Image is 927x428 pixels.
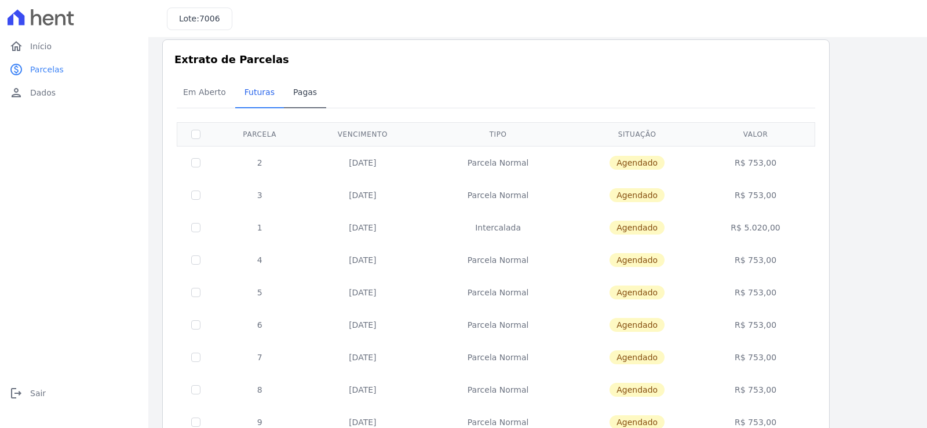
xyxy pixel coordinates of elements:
span: Dados [30,87,56,98]
td: [DATE] [305,374,420,406]
th: Tipo [420,122,576,146]
span: Pagas [286,81,324,104]
a: logoutSair [5,382,144,405]
a: paidParcelas [5,58,144,81]
a: Em Aberto [174,78,235,108]
span: Agendado [610,383,665,397]
td: R$ 753,00 [698,146,812,179]
h3: Extrato de Parcelas [174,52,817,67]
a: homeInício [5,35,144,58]
td: Parcela Normal [420,146,576,179]
span: Agendado [610,156,665,170]
td: Parcela Normal [420,341,576,374]
td: 1 [214,211,305,244]
td: R$ 5.020,00 [698,211,812,244]
a: personDados [5,81,144,104]
td: [DATE] [305,211,420,244]
td: Parcela Normal [420,179,576,211]
span: Sair [30,387,46,399]
td: 3 [214,179,305,211]
td: R$ 753,00 [698,341,812,374]
th: Situação [576,122,698,146]
td: Parcela Normal [420,276,576,309]
td: Parcela Normal [420,374,576,406]
i: logout [9,386,23,400]
td: Parcela Normal [420,244,576,276]
td: R$ 753,00 [698,179,812,211]
td: R$ 753,00 [698,244,812,276]
i: person [9,86,23,100]
td: [DATE] [305,146,420,179]
span: 7006 [199,14,220,23]
td: [DATE] [305,179,420,211]
td: 7 [214,341,305,374]
td: Intercalada [420,211,576,244]
span: Agendado [610,318,665,332]
span: Parcelas [30,64,64,75]
td: [DATE] [305,244,420,276]
td: R$ 753,00 [698,309,812,341]
span: Agendado [610,253,665,267]
td: R$ 753,00 [698,374,812,406]
span: Agendado [610,188,665,202]
td: 2 [214,146,305,179]
th: Parcela [214,122,305,146]
span: Agendado [610,350,665,364]
span: Agendado [610,286,665,299]
span: Início [30,41,52,52]
td: 8 [214,374,305,406]
td: R$ 753,00 [698,276,812,309]
th: Vencimento [305,122,420,146]
td: [DATE] [305,276,420,309]
td: 6 [214,309,305,341]
span: Futuras [238,81,282,104]
h3: Lote: [179,13,220,25]
i: home [9,39,23,53]
td: [DATE] [305,341,420,374]
td: 4 [214,244,305,276]
span: Em Aberto [176,81,233,104]
th: Valor [698,122,812,146]
a: Pagas [284,78,326,108]
td: [DATE] [305,309,420,341]
i: paid [9,63,23,76]
a: Futuras [235,78,284,108]
span: Agendado [610,221,665,235]
td: Parcela Normal [420,309,576,341]
td: 5 [214,276,305,309]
